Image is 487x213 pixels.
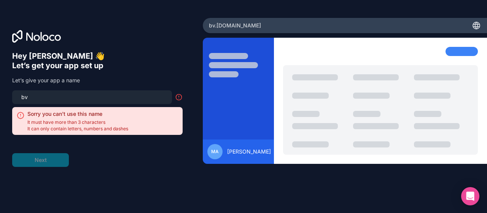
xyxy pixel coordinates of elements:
h2: Sorry you can't use this name [27,110,128,118]
div: Open Intercom Messenger [461,187,479,205]
input: my-team [17,92,167,102]
h6: Hey [PERSON_NAME] 👋 [12,51,183,61]
span: MA [211,149,219,155]
span: It must have more than 3 characters [27,119,128,125]
p: Let’s give your app a name [12,77,183,84]
span: bv .[DOMAIN_NAME] [209,22,261,29]
span: [PERSON_NAME] [227,148,271,155]
span: It can only contain letters, numbers and dashes [27,126,128,132]
h6: Let’s get your app set up [12,61,183,70]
